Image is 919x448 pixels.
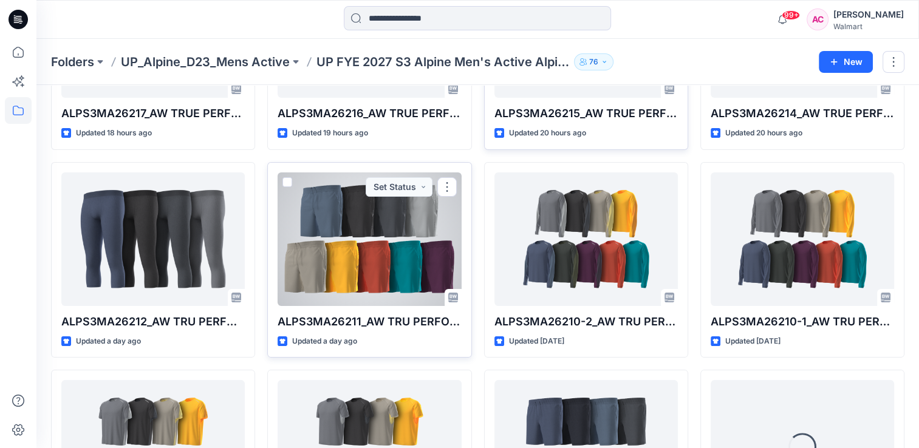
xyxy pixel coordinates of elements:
[494,105,678,122] p: ALPS3MA26215_AW TRUE PERFORMANCE PANT
[833,7,904,22] div: [PERSON_NAME]
[61,172,245,306] a: ALPS3MA26212_AW TRU PERFORMANCE 3 4 TIGHT
[782,10,800,20] span: 99+
[76,335,141,348] p: Updated a day ago
[725,127,802,140] p: Updated 20 hours ago
[316,53,569,70] p: UP FYE 2027 S3 Alpine Men's Active Alpine
[292,335,357,348] p: Updated a day ago
[278,313,461,330] p: ALPS3MA26211_AW TRU PERFORMANCE SHORT- 6” INSEAM
[711,313,894,330] p: ALPS3MA26210-1_AW TRU PERFORMANCE LONG SLEEVE TEE- OPTION 1
[494,313,678,330] p: ALPS3MA26210-2_AW TRU PERFORMANCE LONG SLEEVE TEE- OPTION 2
[807,8,828,30] div: AC
[589,55,598,69] p: 76
[121,53,290,70] a: UP_Alpine_D23_Mens Active
[61,313,245,330] p: ALPS3MA26212_AW TRU PERFORMANCE 3 4 TIGHT
[494,172,678,306] a: ALPS3MA26210-2_AW TRU PERFORMANCE LONG SLEEVE TEE- OPTION 2
[61,105,245,122] p: ALPS3MA26217_AW TRUE PERFORMANCE FEATHER WEIGHT FULL ZIP JACKET
[509,335,564,348] p: Updated [DATE]
[819,51,873,73] button: New
[292,127,368,140] p: Updated 19 hours ago
[278,172,461,306] a: ALPS3MA26211_AW TRU PERFORMANCE SHORT- 6” INSEAM
[76,127,152,140] p: Updated 18 hours ago
[833,22,904,31] div: Walmart
[51,53,94,70] a: Folders
[711,172,894,306] a: ALPS3MA26210-1_AW TRU PERFORMANCE LONG SLEEVE TEE- OPTION 1
[574,53,613,70] button: 76
[711,105,894,122] p: ALPS3MA26214_AW TRUE PERFORMANCE PULLOVER HOODIE
[725,335,781,348] p: Updated [DATE]
[278,105,461,122] p: ALPS3MA26216_AW TRUE PERFORMANCE VEST
[509,127,586,140] p: Updated 20 hours ago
